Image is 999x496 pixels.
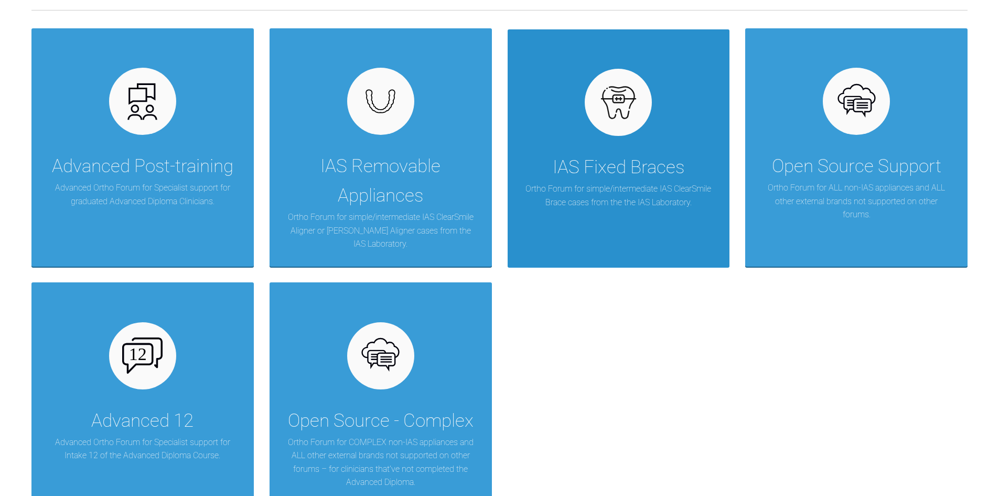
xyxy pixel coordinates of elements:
[553,153,684,182] div: IAS Fixed Braces
[745,28,968,267] a: Open Source SupportOrtho Forum for ALL non-IAS appliances and ALL other external brands not suppo...
[360,86,401,117] img: removables.927eaa4e.svg
[122,337,163,373] img: advanced-12.503f70cd.svg
[761,181,952,221] p: Ortho Forum for ALL non-IAS appliances and ALL other external brands not supported on other forums.
[836,81,877,122] img: opensource.6e495855.svg
[772,152,941,181] div: Open Source Support
[360,335,401,376] img: opensource.6e495855.svg
[122,81,163,122] img: advanced.73cea251.svg
[47,181,238,208] p: Advanced Ortho Forum for Specialist support for graduated Advanced Diploma Clinicians.
[52,152,233,181] div: Advanced Post-training
[288,406,474,436] div: Open Source - Complex
[285,436,476,489] p: Ortho Forum for COMPLEX non-IAS appliances and ALL other external brands not supported on other f...
[523,182,714,209] p: Ortho Forum for simple/intermediate IAS ClearSmile Brace cases from the the IAS Laboratory.
[285,152,476,210] div: IAS Removable Appliances
[270,28,492,267] a: IAS Removable AppliancesOrtho Forum for simple/intermediate IAS ClearSmile Aligner or [PERSON_NAM...
[598,82,639,123] img: fixed.9f4e6236.svg
[47,436,238,462] p: Advanced Ortho Forum for Specialist support for Intake 12 of the Advanced Diploma Course.
[285,210,476,251] p: Ortho Forum for simple/intermediate IAS ClearSmile Aligner or [PERSON_NAME] Aligner cases from th...
[31,28,254,267] a: Advanced Post-trainingAdvanced Ortho Forum for Specialist support for graduated Advanced Diploma ...
[508,28,730,267] a: IAS Fixed BracesOrtho Forum for simple/intermediate IAS ClearSmile Brace cases from the the IAS L...
[91,406,194,436] div: Advanced 12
